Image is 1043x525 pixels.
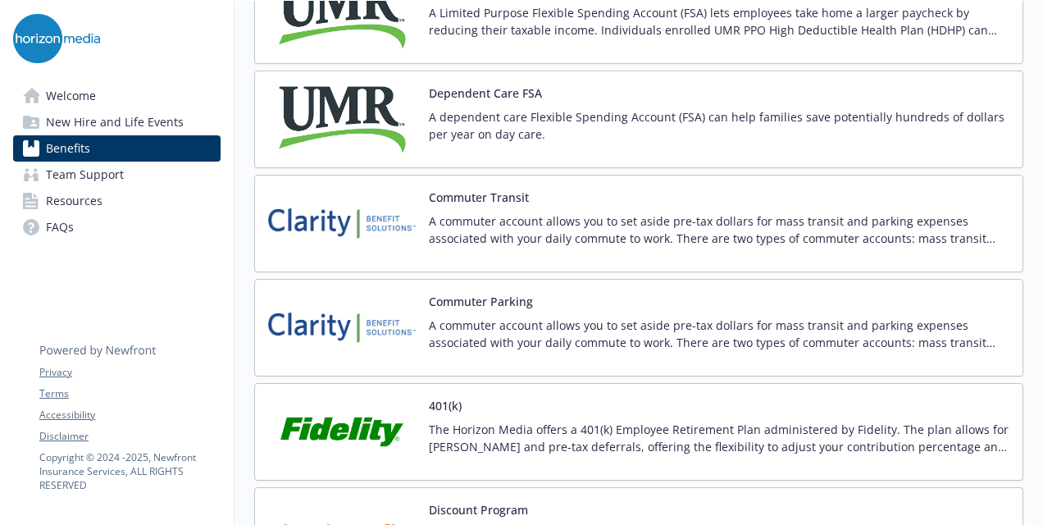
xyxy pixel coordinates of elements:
[39,386,220,401] a: Terms
[13,135,221,162] a: Benefits
[429,501,528,518] button: Discount Program
[13,188,221,214] a: Resources
[13,214,221,240] a: FAQs
[46,135,90,162] span: Benefits
[39,450,220,492] p: Copyright © 2024 - 2025 , Newfront Insurance Services, ALL RIGHTS RESERVED
[13,109,221,135] a: New Hire and Life Events
[268,189,416,258] img: Clarity Benefit Solutions carrier logo
[268,397,416,467] img: Fidelity Investments carrier logo
[13,162,221,188] a: Team Support
[46,214,74,240] span: FAQs
[46,83,96,109] span: Welcome
[46,188,102,214] span: Resources
[429,293,533,310] button: Commuter Parking
[39,408,220,422] a: Accessibility
[39,429,220,444] a: Disclaimer
[39,365,220,380] a: Privacy
[429,4,1009,39] p: A Limited Purpose Flexible Spending Account (FSA) lets employees take home a larger paycheck by r...
[429,189,529,206] button: Commuter Transit
[429,397,462,414] button: 401(k)
[429,108,1009,143] p: A dependent care Flexible Spending Account (FSA) can help families save potentially hundreds of d...
[46,109,184,135] span: New Hire and Life Events
[429,212,1009,247] p: A commuter account allows you to set aside pre-tax dollars for mass transit and parking expenses ...
[429,317,1009,351] p: A commuter account allows you to set aside pre-tax dollars for mass transit and parking expenses ...
[268,293,416,363] img: Clarity Benefit Solutions carrier logo
[429,421,1009,455] p: The Horizon Media offers a 401(k) Employee Retirement Plan administered by Fidelity. The plan all...
[13,83,221,109] a: Welcome
[268,84,416,154] img: UMR carrier logo
[46,162,124,188] span: Team Support
[429,84,542,102] button: Dependent Care FSA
